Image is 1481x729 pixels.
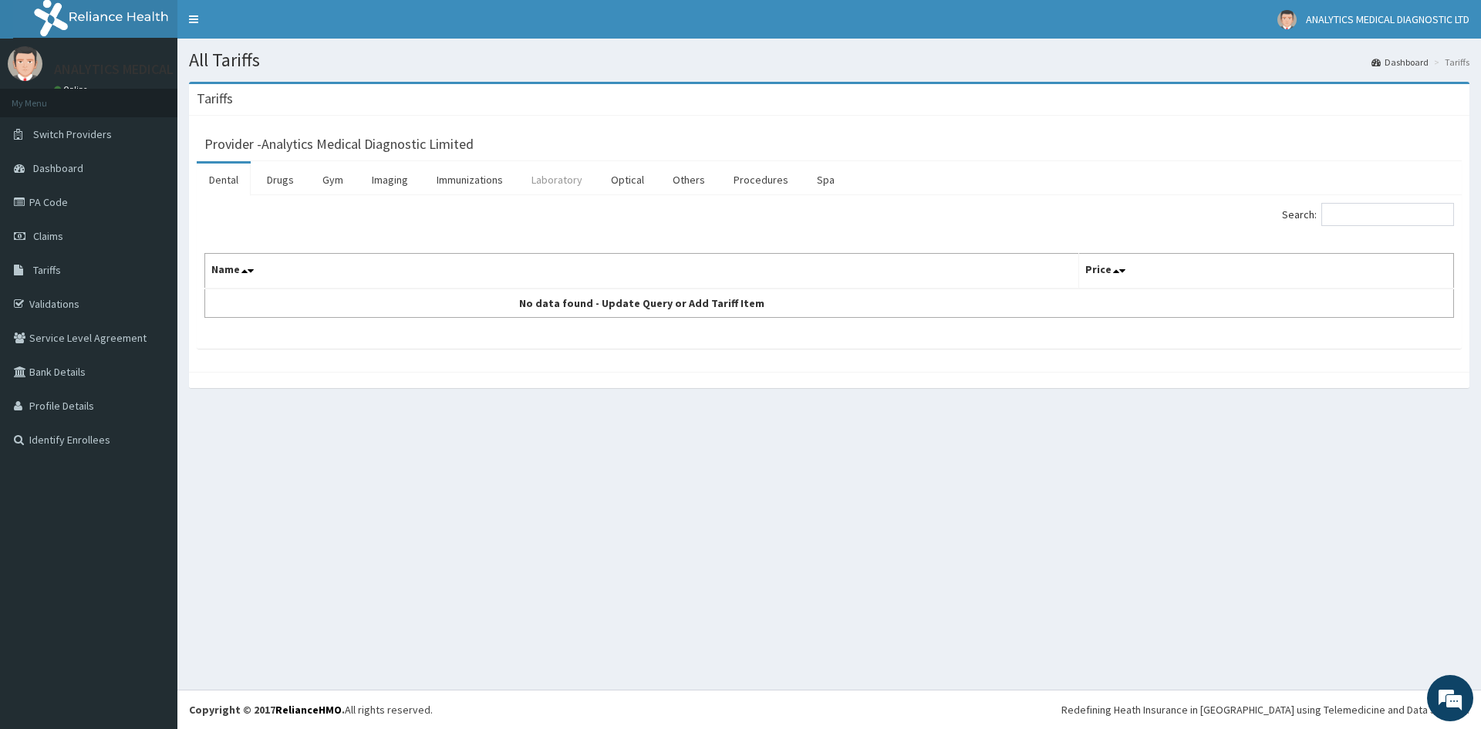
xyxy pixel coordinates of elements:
a: Imaging [359,164,420,196]
a: RelianceHMO [275,703,342,717]
h3: Tariffs [197,92,233,106]
footer: All rights reserved. [177,690,1481,729]
h3: Provider - Analytics Medical Diagnostic Limited [204,137,474,151]
a: Others [660,164,717,196]
div: Redefining Heath Insurance in [GEOGRAPHIC_DATA] using Telemedicine and Data Science! [1061,702,1469,717]
a: Procedures [721,164,801,196]
a: Dashboard [1371,56,1429,69]
a: Gym [310,164,356,196]
th: Name [205,254,1079,289]
span: Claims [33,229,63,243]
img: User Image [8,46,42,81]
span: Tariffs [33,263,61,277]
a: Optical [599,164,656,196]
a: Immunizations [424,164,515,196]
a: Drugs [255,164,306,196]
li: Tariffs [1430,56,1469,69]
span: Dashboard [33,161,83,175]
th: Price [1079,254,1454,289]
h1: All Tariffs [189,50,1469,70]
img: User Image [1277,10,1297,29]
a: Dental [197,164,251,196]
a: Laboratory [519,164,595,196]
span: Switch Providers [33,127,112,141]
label: Search: [1282,203,1454,226]
td: No data found - Update Query or Add Tariff Item [205,289,1079,318]
input: Search: [1321,203,1454,226]
a: Online [54,84,91,95]
strong: Copyright © 2017 . [189,703,345,717]
span: ANALYTICS MEDICAL DIAGNOSTIC LTD [1306,12,1469,26]
a: Spa [805,164,847,196]
p: ANALYTICS MEDICAL DIAGNOSTIC LTD [54,62,277,76]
